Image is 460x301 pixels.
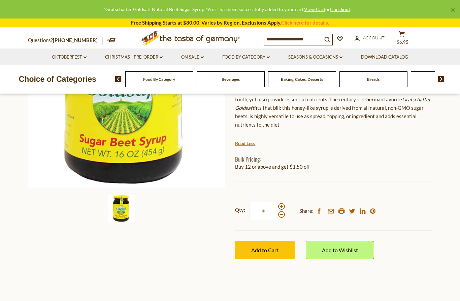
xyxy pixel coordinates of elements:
[235,241,295,259] button: Add to Cart
[52,54,87,61] a: Oktoberfest
[115,76,122,82] img: previous arrow
[181,54,204,61] a: On Sale
[235,206,245,214] strong: Qty:
[235,163,432,171] li: Buy 12 or above and get $1.50 off
[355,34,385,42] a: Account
[105,54,163,61] a: Christmas - PRE-ORDER
[235,70,432,129] p: Not all sugars are created equal. As consumers seek to reduce their caloric intake and look to su...
[28,36,103,45] p: Questions?
[53,37,98,43] a: [PHONE_NUMBER]
[306,241,374,259] a: Add to Wishlist
[363,35,385,40] span: Account
[222,54,270,61] a: Food By Category
[281,77,323,82] a: Baking, Cakes, Desserts
[235,96,431,111] em: Grafschafter Goldsaft
[250,202,277,220] input: Qty:
[288,54,342,61] a: Seasons & Occasions
[235,156,432,163] h1: Bulk Pricing:
[392,31,412,47] button: $6.95
[143,77,175,82] a: Food By Category
[108,195,135,222] img: Grafschafter Goldsaft Natural Beet Sugar Syrup 16 oz
[281,20,329,26] a: Click here for details.
[5,5,449,13] div: "Grafschafter Goldsaft Natural Beet Sugar Syrup 16 oz" has been successfully added to your cart. ...
[361,54,408,61] a: Download Catalog
[397,39,408,45] span: $6.95
[222,77,240,82] a: Beverages
[367,77,380,82] a: Breads
[451,8,455,12] a: ×
[251,247,278,253] span: Add to Cart
[304,6,325,12] a: View Cart
[438,76,445,82] img: next arrow
[235,140,255,147] a: Read Less
[330,6,350,12] a: Checkout
[299,207,314,215] span: Share:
